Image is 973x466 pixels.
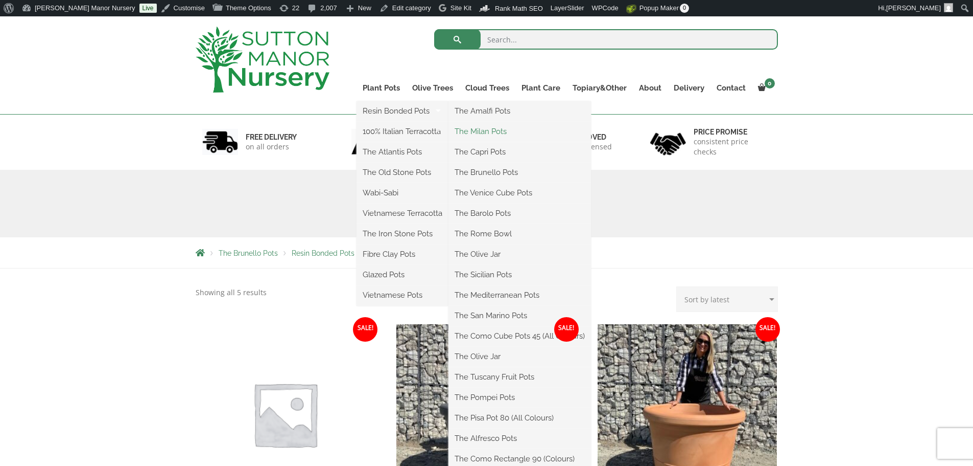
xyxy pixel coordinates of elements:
a: Plant Care [515,81,566,95]
a: The Olive Jar [448,349,591,364]
h6: FREE DELIVERY [246,132,297,142]
a: Olive Trees [406,81,459,95]
a: The Milan Pots [448,124,591,139]
a: Vietnamese Pots [357,287,448,303]
span: Sale! [353,317,377,342]
a: Vietnamese Terracotta [357,206,448,221]
a: The Pisa Pot 80 (All Colours) [448,410,591,426]
img: 1.jpg [202,129,238,155]
a: Plant Pots [357,81,406,95]
a: Wabi-Sabi [357,185,448,201]
a: The Barolo Pots [448,206,591,221]
a: The Tuscany Fruit Pots [448,369,591,385]
a: The Amalfi Pots [448,103,591,119]
a: The Brunello Pots [448,165,591,180]
a: The Brunello Pots [219,249,278,257]
span: [PERSON_NAME] [886,4,941,12]
a: The San Marino Pots [448,308,591,323]
a: The Rome Bowl [448,226,591,241]
span: Sale! [554,317,579,342]
span: Site Kit [450,4,471,12]
span: 0 [680,4,689,13]
img: logo [196,27,329,93]
a: 100% Italian Terracotta [357,124,448,139]
p: Showing all 5 results [196,286,267,299]
span: Rank Math SEO [495,5,543,12]
a: The Capri Pots [448,144,591,160]
p: consistent price checks [694,137,771,157]
input: Search... [434,29,778,50]
a: The Como Cube Pots 45 (All Colours) [448,328,591,344]
h6: Price promise [694,127,771,137]
img: 4.jpg [650,126,686,158]
h1: The Brunello 100 (All Colours) [196,194,778,213]
a: The Old Stone Pots [357,165,448,180]
a: Cloud Trees [459,81,515,95]
a: The Venice Cube Pots [448,185,591,201]
a: Resin Bonded Pots [357,103,448,119]
a: Glazed Pots [357,267,448,282]
a: 0 [752,81,778,95]
a: Delivery [668,81,710,95]
span: Sale! [755,317,780,342]
a: The Atlantis Pots [357,144,448,160]
p: on all orders [246,142,297,152]
a: About [633,81,668,95]
span: 0 [765,78,775,88]
a: Topiary&Other [566,81,633,95]
img: 2.jpg [351,129,387,155]
a: The Iron Stone Pots [357,226,448,241]
a: Live [139,4,157,13]
a: The Olive Jar [448,247,591,262]
a: The Mediterranean Pots [448,287,591,303]
a: The Sicilian Pots [448,267,591,282]
a: Contact [710,81,752,95]
a: Resin Bonded Pots [292,249,354,257]
a: The Pompei Pots [448,390,591,405]
a: The Alfresco Pots [448,431,591,446]
nav: Breadcrumbs [196,249,778,257]
select: Shop order [676,286,778,312]
a: Fibre Clay Pots [357,247,448,262]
